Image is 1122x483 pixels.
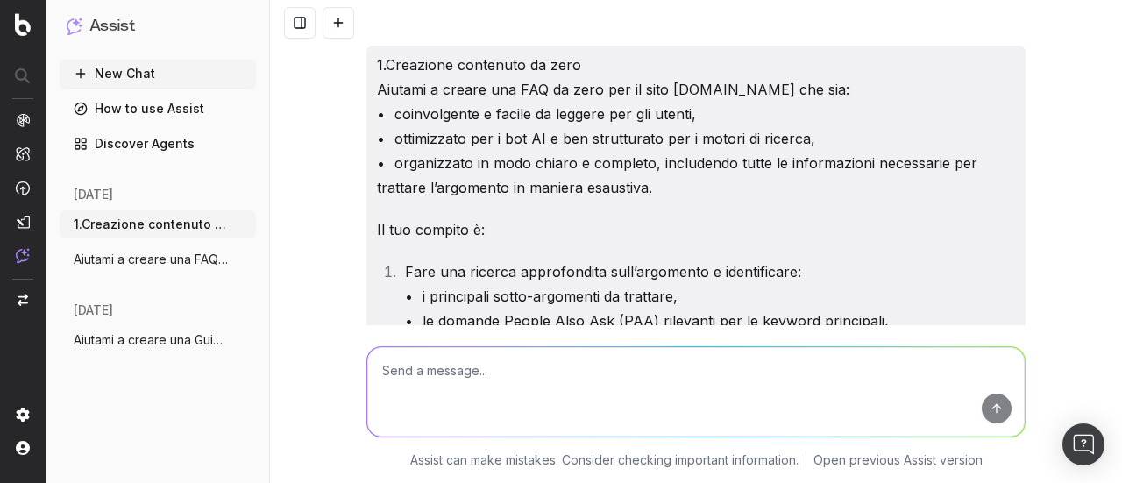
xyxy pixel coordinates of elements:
[410,451,799,469] p: Assist can make mistakes. Consider checking important information.
[16,408,30,422] img: Setting
[74,302,113,319] span: [DATE]
[16,215,30,229] img: Studio
[60,60,256,88] button: New Chat
[377,53,1015,200] p: 1.Creazione contenuto da zero Aiutami a creare una FAQ da zero per il sito [DOMAIN_NAME] che sia:...
[74,216,228,233] span: 1.Creazione contenuto da zero Aiutami a
[74,186,113,203] span: [DATE]
[67,14,249,39] button: Assist
[60,95,256,123] a: How to use Assist
[813,451,983,469] a: Open previous Assist version
[16,113,30,127] img: Analytics
[16,441,30,455] img: My account
[16,146,30,161] img: Intelligence
[74,251,228,268] span: Aiutami a creare una FAQ da zero per il
[377,217,1015,242] p: Il tuo compito è:
[15,13,31,36] img: Botify logo
[60,210,256,238] button: 1.Creazione contenuto da zero Aiutami a
[60,326,256,354] button: Aiutami a creare una Guida da zero per i
[18,294,28,306] img: Switch project
[89,14,135,39] h1: Assist
[16,181,30,195] img: Activation
[74,331,228,349] span: Aiutami a creare una Guida da zero per i
[1062,423,1104,465] div: Open Intercom Messenger
[60,245,256,273] button: Aiutami a creare una FAQ da zero per il
[400,259,1015,358] li: Fare una ricerca approfondita sull’argomento e identificare: • i principali sotto-argomenti da tr...
[60,130,256,158] a: Discover Agents
[67,18,82,34] img: Assist
[16,248,30,263] img: Assist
